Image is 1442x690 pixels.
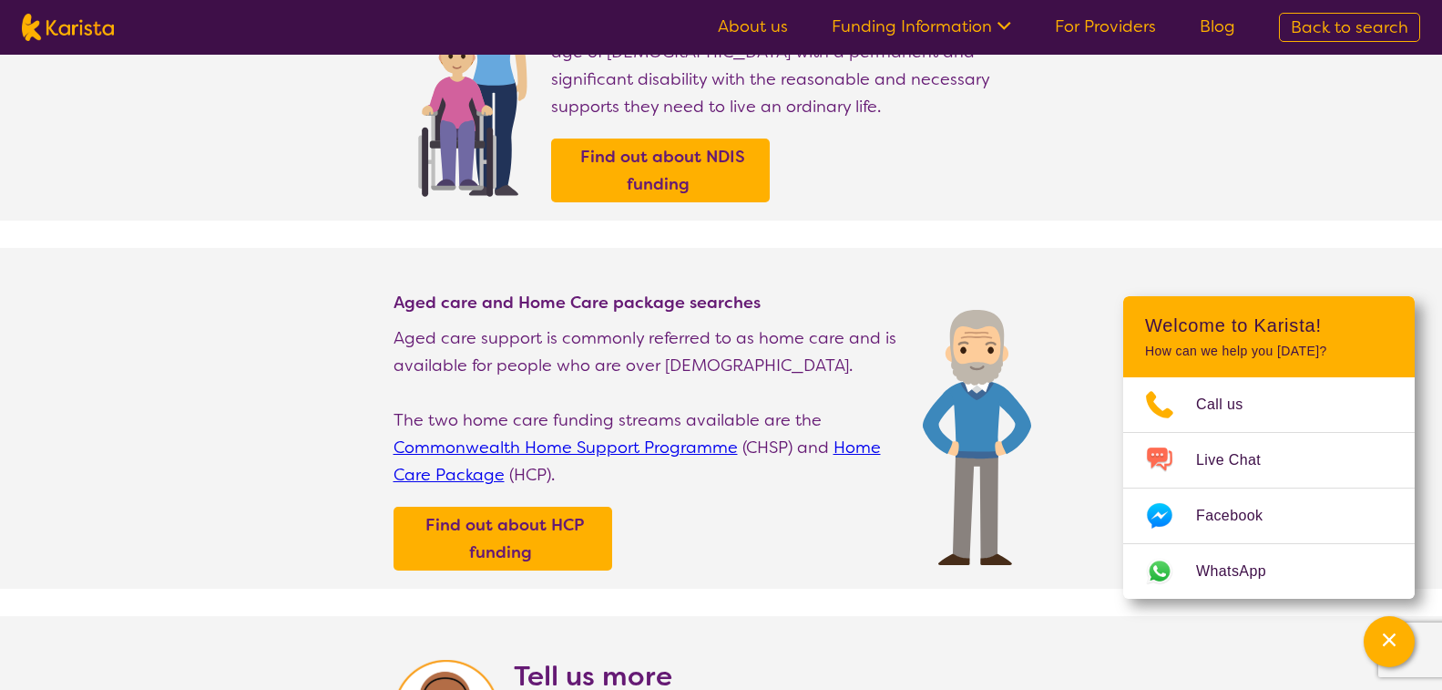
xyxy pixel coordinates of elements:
b: Find out about HCP funding [425,514,584,563]
a: Find out about HCP funding [398,511,608,566]
span: Back to search [1291,16,1408,38]
img: Find Age care and home care package services and providers [923,310,1031,565]
span: Live Chat [1196,447,1283,474]
img: Karista logo [22,14,114,41]
a: For Providers [1055,15,1156,37]
h4: Aged care and Home Care package searches [394,292,905,314]
a: Commonwealth Home Support Programme [394,437,738,458]
span: Facebook [1196,502,1284,530]
p: How can we help you [DATE]? [1145,344,1393,359]
a: About us [718,15,788,37]
span: WhatsApp [1196,558,1288,585]
button: Channel Menu [1364,616,1415,667]
div: Channel Menu [1123,296,1415,599]
a: Funding Information [832,15,1011,37]
a: Blog [1200,15,1235,37]
h2: Welcome to Karista! [1145,314,1393,336]
p: Aged care support is commonly referred to as home care and is available for people who are over [... [394,324,905,379]
span: Call us [1196,391,1265,418]
ul: Choose channel [1123,377,1415,599]
a: Find out about NDIS funding [556,143,765,198]
p: The two home care funding streams available are the (CHSP) and (HCP). [394,407,905,489]
b: Find out about NDIS funding [580,146,745,195]
a: Back to search [1279,13,1420,42]
a: Web link opens in a new tab. [1123,544,1415,599]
